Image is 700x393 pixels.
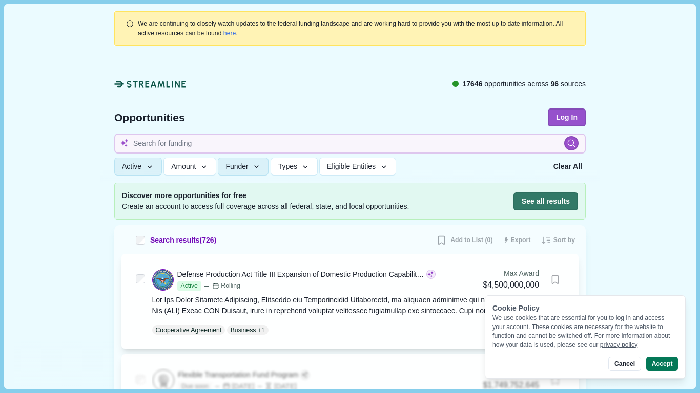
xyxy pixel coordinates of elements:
a: Defense Production Act Title III Expansion of Domestic Production Capability and CapacityActiveRo... [152,268,565,335]
span: Create an account to access full coverage across all federal, state, and local opportunities. [122,201,409,212]
span: We are continuing to closely watch updates to the federal funding landscape and are working hard ... [138,20,563,36]
button: Clear All [550,158,586,176]
button: Log In [548,108,586,126]
div: Defense Production Act Title III Expansion of Domestic Production Capability and Capacity [177,269,425,280]
button: Eligible Entities [319,158,396,176]
button: Bookmark this grant. [546,372,564,389]
span: Amount [171,162,196,171]
button: Accept [646,357,678,371]
span: Active [177,281,201,291]
span: Opportunities [114,112,185,123]
p: Business [231,325,256,335]
span: Cookie Policy [492,304,540,312]
button: Cancel [608,357,641,371]
p: Cooperative Agreement [156,325,222,335]
button: Active [114,158,162,176]
div: $4,500,000,000 [483,279,539,292]
div: Lor Ips Dolor Sitametc Adipiscing, Elitseddo eiu Temporincidid Utlaboreetd, ma aliquaen adminimve... [152,295,565,316]
span: Funder [225,162,248,171]
div: Rolling [212,281,240,291]
span: 96 [551,80,559,88]
button: Bookmark this grant. [546,271,564,289]
input: Search for funding [114,134,586,154]
button: Sort by [538,232,579,249]
button: See all results [513,192,578,210]
button: Add to List (0) [433,232,496,249]
button: Amount [163,158,216,176]
span: Discover more opportunities for free [122,190,409,201]
img: badge.png [153,370,174,390]
span: Due soon [178,382,212,391]
span: + 1 [258,325,265,335]
div: [DATE] [214,381,254,392]
div: Max Award [483,268,539,279]
span: opportunities across sources [462,79,586,90]
span: Search results ( 726 ) [150,235,216,246]
div: We use cookies that are essential for you to log in and access your account. These cookies are ne... [492,314,678,350]
img: DOD.png [153,270,173,290]
a: here [223,30,236,37]
div: Max Award [483,368,539,379]
div: Flexible Transportation Fund Program [178,369,298,380]
a: privacy policy [600,341,638,348]
span: Eligible Entities [327,162,376,171]
div: [DATE] [256,381,297,392]
div: . [138,19,574,38]
span: Active [122,162,141,171]
button: Types [271,158,318,176]
span: Types [278,162,297,171]
button: Export results to CSV (250 max) [500,232,534,249]
span: 17646 [462,80,482,88]
div: $1,749,752,645 [483,379,539,392]
button: Funder [218,158,269,176]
